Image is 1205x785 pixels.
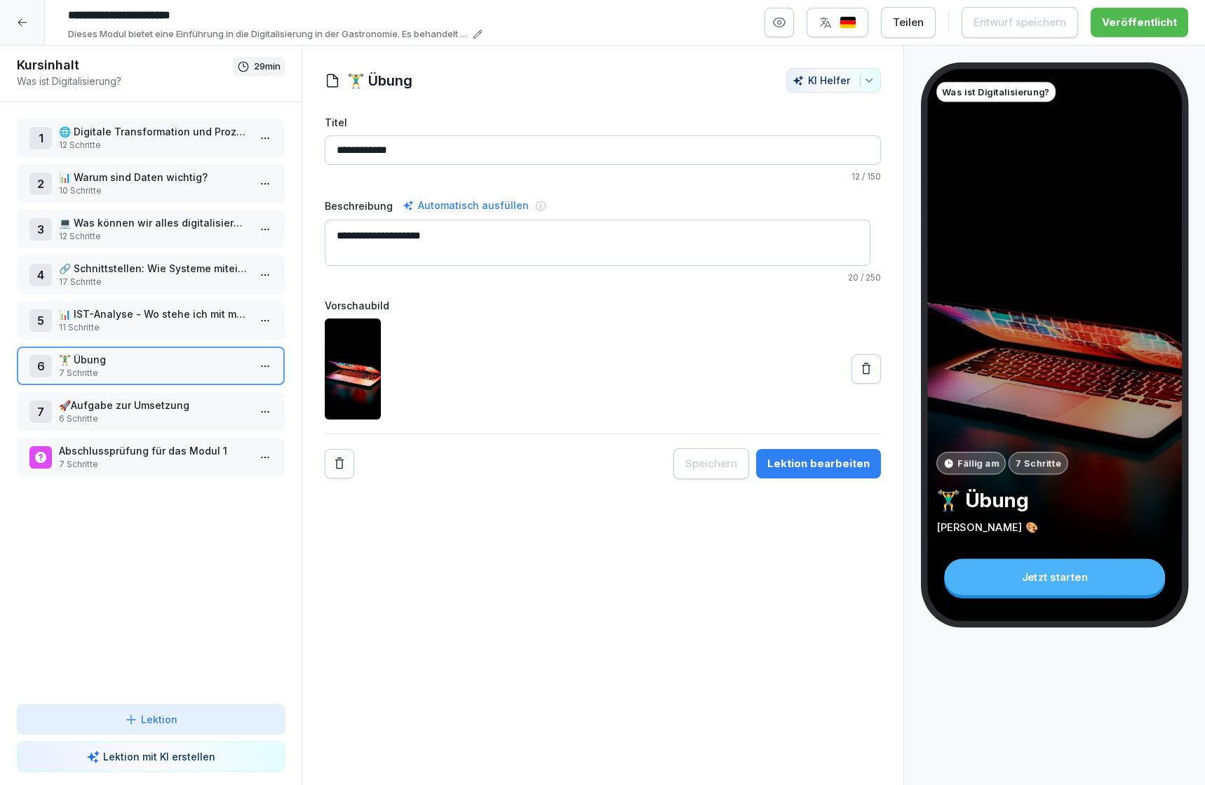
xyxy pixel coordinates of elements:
[17,438,285,476] div: Abschlussprüfung für das Modul 17 Schritte
[59,443,248,458] p: Abschlussprüfung für das Modul 1
[141,712,177,727] p: Lektion
[325,170,881,183] p: / 150
[59,276,248,288] p: 17 Schritte
[59,321,248,334] p: 11 Schritte
[840,16,856,29] img: de.svg
[881,7,936,38] button: Teilen
[1102,15,1177,30] div: Veröffentlicht
[673,448,749,479] button: Speichern
[29,264,52,286] div: 4
[957,457,998,470] p: Fällig am
[325,199,393,213] label: Beschreibung
[29,218,52,241] div: 3
[17,255,285,294] div: 4🔗 Schnittstellen: Wie Systeme miteinander kommunizieren und wie man sie effizient nutzt17 Schritte
[29,355,52,377] div: 6
[59,230,248,243] p: 12 Schritte
[942,85,1049,98] p: Was ist Digitalisierung?
[68,27,469,41] p: Dieses Modul bietet eine Einführung in die Digitalisierung in der Gastronomie. Es behandelt die T...
[17,164,285,203] div: 2📊 Warum sind Daten wichtig?10 Schritte
[17,704,285,734] button: Lektion
[59,124,248,139] p: 🌐 Digitale Transformation und Prozessoptimierung
[767,456,870,471] div: Lektion bearbeiten
[59,367,248,380] p: 7 Schritte
[17,119,285,157] div: 1🌐 Digitale Transformation und Prozessoptimierung12 Schritte
[17,742,285,772] button: Lektion mit KI erstellen
[962,7,1078,38] button: Entwurf speichern
[17,301,285,340] div: 5📊 IST-Analyse - Wo stehe ich mit meinem Betrieb aktuell11 Schritte
[29,127,52,149] div: 1
[851,171,860,182] span: 12
[17,392,285,431] div: 7🚀Aufgabe zur Umsetzung6 Schritte
[254,60,281,74] p: 29 min
[848,272,859,283] span: 20
[893,15,924,30] div: Teilen
[325,115,881,130] label: Titel
[59,458,248,471] p: 7 Schritte
[59,170,248,184] p: 📊 Warum sind Daten wichtig?
[347,70,412,91] h1: 🏋️‍♂️ Übung
[325,318,381,420] img: h4p08u7gtiyi930pa9s1t3iw.png
[59,184,248,197] p: 10 Schritte
[325,271,881,284] p: / 250
[17,57,233,74] h1: Kursinhalt
[944,559,1165,596] div: Jetzt starten
[29,173,52,195] div: 2
[325,298,881,313] label: Vorschaubild
[17,74,233,88] p: Was ist Digitalisierung?
[29,401,52,423] div: 7
[59,139,248,152] p: 12 Schritte
[17,210,285,248] div: 3💻 Was können wir alles digitalisieren?12 Schritte
[786,68,881,93] button: KI Helfer
[400,197,532,214] div: Automatisch ausfüllen
[17,347,285,385] div: 6🏋️‍♂️ Übung7 Schritte
[756,449,881,478] button: Lektion bearbeiten
[103,749,215,764] p: Lektion mit KI erstellen
[936,520,1173,534] p: [PERSON_NAME] 🎨
[59,215,248,230] p: 💻 Was können wir alles digitalisieren?
[59,307,248,321] p: 📊 IST-Analyse - Wo stehe ich mit meinem Betrieb aktuell
[1091,8,1188,37] button: Veröffentlicht
[1015,457,1061,470] p: 7 Schritte
[685,456,737,471] div: Speichern
[59,352,248,367] p: 🏋️‍♂️ Übung
[325,449,354,478] button: Remove
[974,15,1066,30] div: Entwurf speichern
[29,309,52,332] div: 5
[59,412,248,425] p: 6 Schritte
[59,261,248,276] p: 🔗 Schnittstellen: Wie Systeme miteinander kommunizieren und wie man sie effizient nutzt
[936,488,1173,512] p: 🏋️‍♂️ Übung
[793,74,875,86] div: KI Helfer
[59,398,248,412] p: 🚀Aufgabe zur Umsetzung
